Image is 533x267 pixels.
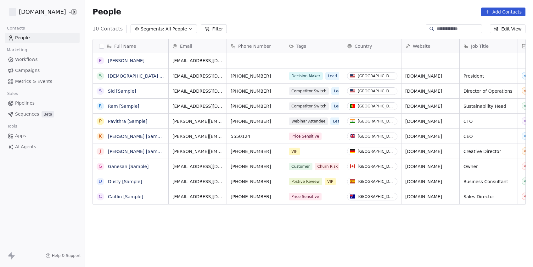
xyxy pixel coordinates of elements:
[358,119,395,123] div: [GEOGRAPHIC_DATA]
[169,39,227,53] div: Email
[463,103,514,109] span: Sustainability Head
[289,102,329,110] span: Competitor Switch
[108,119,147,124] a: Pavithra [Sample]
[172,163,223,170] span: [EMAIL_ADDRESS][DOMAIN_NAME]
[201,25,227,33] button: Filter
[315,163,340,170] span: Churn Risk
[231,133,281,139] span: 5550124
[108,179,142,184] a: Dusty [Sample]
[108,194,143,199] a: Caitlin [Sample]
[99,163,102,170] div: G
[463,148,514,155] span: Creative Director
[463,178,514,185] span: Business Consultant
[4,122,20,131] span: Tools
[114,43,136,49] span: Full Name
[172,133,223,139] span: [PERSON_NAME][EMAIL_ADDRESS][DOMAIN_NAME]
[405,89,442,94] a: [DOMAIN_NAME]
[463,133,514,139] span: CEO
[4,24,28,33] span: Contacts
[5,131,80,141] a: Apps
[172,118,223,124] span: [PERSON_NAME][EMAIL_ADDRESS][DOMAIN_NAME]
[15,67,40,74] span: Campaigns
[231,193,281,200] span: [PHONE_NUMBER]
[405,134,442,139] a: [DOMAIN_NAME]
[460,39,518,53] div: Job Title
[325,178,336,185] span: VIP
[405,74,442,79] a: [DOMAIN_NAME]
[42,111,54,117] span: Beta
[15,133,26,139] span: Apps
[108,74,179,79] a: [DEMOGRAPHIC_DATA] [Sample]
[325,72,339,80] span: Lead
[172,148,223,155] span: [PERSON_NAME][EMAIL_ADDRESS][DOMAIN_NAME]
[358,194,395,199] div: [GEOGRAPHIC_DATA]
[481,8,525,16] button: Add Contacts
[289,148,300,155] span: VIP
[19,8,66,16] span: [DOMAIN_NAME]
[46,253,81,258] a: Help & Support
[358,149,395,154] div: [GEOGRAPHIC_DATA]
[141,26,164,32] span: Segments:
[15,78,52,85] span: Metrics & Events
[289,117,328,125] span: Webinar Attendee
[93,53,169,259] div: grid
[5,109,80,119] a: SequencesBeta
[331,87,345,95] span: Lead
[5,142,80,152] a: AI Agents
[358,164,395,169] div: [GEOGRAPHIC_DATA]
[355,43,372,49] span: Country
[463,73,514,79] span: President
[405,104,442,109] a: [DOMAIN_NAME]
[172,73,223,79] span: [EMAIL_ADDRESS][DOMAIN_NAME]
[99,133,102,139] div: K
[108,89,136,94] a: Sid [Sample]
[463,193,514,200] span: Sales Director
[4,45,30,55] span: Marketing
[405,149,442,154] a: [DOMAIN_NAME]
[231,88,281,94] span: [PHONE_NUMBER]
[108,149,166,154] a: [PERSON_NAME] [Sample]
[5,65,80,76] a: Campaigns
[99,118,102,124] div: P
[231,73,281,79] span: [PHONE_NUMBER]
[296,43,306,49] span: Tags
[4,89,21,98] span: Sales
[358,104,395,108] div: [GEOGRAPHIC_DATA]
[15,111,39,117] span: Sequences
[343,39,401,53] div: Country
[289,163,312,170] span: Customer
[231,118,281,124] span: [PHONE_NUMBER]
[52,253,81,258] span: Help & Support
[231,103,281,109] span: [PHONE_NUMBER]
[405,119,442,124] a: [DOMAIN_NAME]
[238,43,271,49] span: Phone Number
[93,39,168,53] div: Full Name
[285,39,343,53] div: Tags
[405,164,442,169] a: [DOMAIN_NAME]
[93,25,123,33] span: 10 Contacts
[15,56,38,63] span: Workflows
[15,35,30,41] span: People
[166,26,187,32] span: All People
[405,194,442,199] a: [DOMAIN_NAME]
[289,87,329,95] span: Competitor Switch
[331,102,345,110] span: Lead
[5,54,80,65] a: Workflows
[172,193,223,200] span: [EMAIL_ADDRESS][DOMAIN_NAME]
[93,7,121,17] span: People
[231,178,281,185] span: [PHONE_NUMBER]
[358,74,395,78] div: [GEOGRAPHIC_DATA]
[99,57,102,64] div: E
[100,148,101,155] div: J
[15,144,36,150] span: AI Agents
[172,178,223,185] span: [EMAIL_ADDRESS][DOMAIN_NAME]
[358,134,395,139] div: [GEOGRAPHIC_DATA]
[227,39,285,53] div: Phone Number
[8,7,67,17] button: [DOMAIN_NAME]
[99,193,102,200] div: C
[413,43,430,49] span: Website
[5,33,80,43] a: People
[172,88,223,94] span: [EMAIL_ADDRESS][DOMAIN_NAME]
[405,179,442,184] a: [DOMAIN_NAME]
[463,118,514,124] span: CTO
